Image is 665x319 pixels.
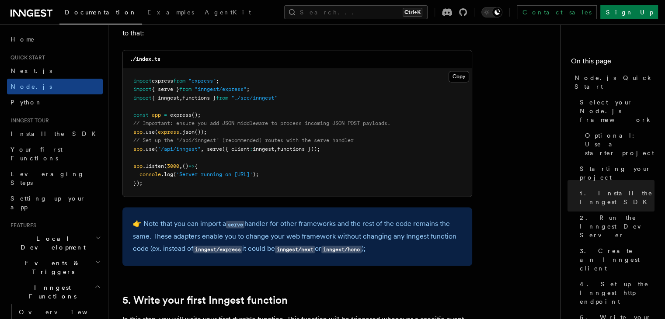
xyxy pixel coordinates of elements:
a: 4. Set up the Inngest http endpoint [576,276,655,309]
button: Copy [449,71,469,82]
span: , [201,146,204,152]
span: : [250,146,253,152]
span: 1. Install the Inngest SDK [580,189,655,206]
span: Overview [19,309,109,316]
span: Inngest Functions [7,283,94,301]
code: inngest/next [275,246,315,253]
span: .log [161,171,173,177]
span: Features [7,222,36,229]
span: ; [247,86,250,92]
span: "express" [188,78,216,84]
span: 4. Set up the Inngest http endpoint [580,280,655,306]
span: , [274,146,277,152]
button: Events & Triggers [7,255,103,280]
a: Contact sales [517,5,597,19]
span: ({ client [222,146,250,152]
span: Quick start [7,54,45,61]
span: (); [191,112,201,118]
a: Next.js [7,63,103,79]
a: Install the SDK [7,126,103,142]
span: import [133,78,152,84]
span: 'Server running on [URL]' [176,171,253,177]
span: import [133,95,152,101]
a: Optional: Use a starter project [581,128,655,161]
span: AgentKit [205,9,251,16]
span: 3. Create an Inngest client [580,246,655,273]
a: serve [226,219,244,228]
span: "./src/inngest" [231,95,277,101]
a: Node.js [7,79,103,94]
span: from [216,95,228,101]
span: () [182,163,188,169]
span: app [152,112,161,118]
code: serve [226,221,244,228]
span: Node.js Quick Start [574,73,655,91]
span: Your first Functions [10,146,63,162]
span: Select your Node.js framework [580,98,655,124]
a: Starting your project [576,161,655,185]
span: Examples [147,9,194,16]
span: ()); [195,129,207,135]
span: ( [173,171,176,177]
span: ); [253,171,259,177]
span: => [188,163,195,169]
code: inngest/express [193,246,242,253]
span: = [164,112,167,118]
span: Events & Triggers [7,259,95,276]
span: ( [164,163,167,169]
a: Documentation [59,3,142,24]
span: 2. Run the Inngest Dev Server [580,213,655,239]
p: 👉 Note that you can import a handler for other frameworks and the rest of the code remains the sa... [133,218,462,255]
span: ( [155,146,158,152]
a: Leveraging Steps [7,166,103,191]
a: 2. Run the Inngest Dev Server [576,210,655,243]
a: Select your Node.js framework [576,94,655,128]
span: Local Development [7,234,95,252]
span: app [133,146,143,152]
span: Starting your project [580,164,655,182]
span: }); [133,180,143,186]
span: app [133,129,143,135]
span: inngest [253,146,274,152]
a: 3. Create an Inngest client [576,243,655,276]
span: Documentation [65,9,137,16]
span: 3000 [167,163,179,169]
span: Python [10,99,42,106]
span: Next.js [10,67,52,74]
span: from [173,78,185,84]
button: Search...Ctrl+K [284,5,428,19]
code: ./index.ts [130,56,160,62]
a: Home [7,31,103,47]
a: Sign Up [600,5,658,19]
span: { inngest [152,95,179,101]
span: app [133,163,143,169]
span: .listen [143,163,164,169]
span: { serve } [152,86,179,92]
span: console [139,171,161,177]
a: 1. Install the Inngest SDK [576,185,655,210]
button: Toggle dark mode [481,7,502,17]
a: Node.js Quick Start [571,70,655,94]
span: Node.js [10,83,52,90]
span: import [133,86,152,92]
span: // Set up the "/api/inngest" (recommended) routes with the serve handler [133,137,354,143]
span: .use [143,129,155,135]
button: Inngest Functions [7,280,103,304]
span: , [179,95,182,101]
span: .json [179,129,195,135]
span: express [152,78,173,84]
span: const [133,112,149,118]
h4: On this page [571,56,655,70]
code: inngest/hono [321,246,361,253]
a: Examples [142,3,199,24]
span: Setting up your app [10,195,86,211]
span: { [195,163,198,169]
span: from [179,86,191,92]
span: serve [207,146,222,152]
span: // Important: ensure you add JSON middleware to process incoming JSON POST payloads. [133,120,390,126]
span: Inngest tour [7,117,49,124]
a: 5. Write your first Inngest function [122,294,288,306]
a: AgentKit [199,3,256,24]
span: Leveraging Steps [10,170,84,186]
span: functions })); [277,146,320,152]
